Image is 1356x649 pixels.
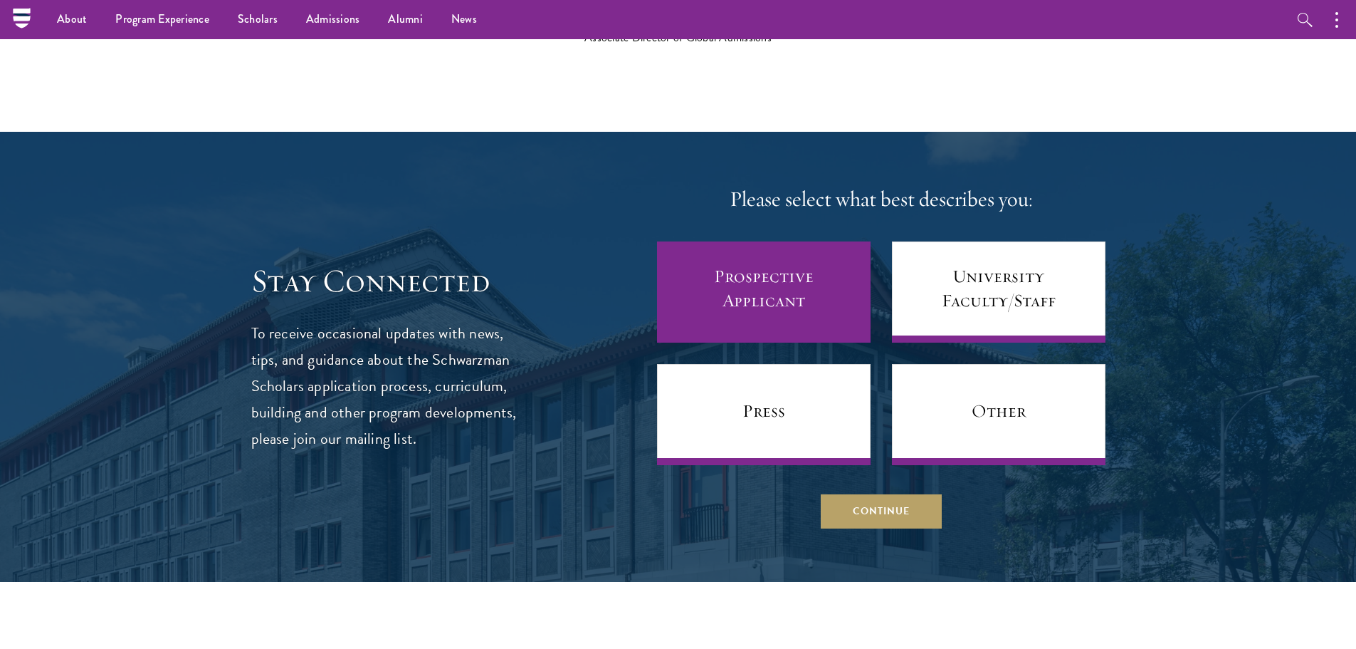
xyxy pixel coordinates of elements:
a: Other [892,364,1105,465]
h4: Please select what best describes you: [657,185,1105,214]
button: Continue [821,494,942,528]
a: Press [657,364,871,465]
a: Prospective Applicant [657,242,871,343]
a: University Faculty/Staff [892,242,1105,343]
p: To receive occasional updates with news, tips, and guidance about the Schwarzman Scholars applica... [251,321,518,452]
h3: Stay Connected [251,261,518,301]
